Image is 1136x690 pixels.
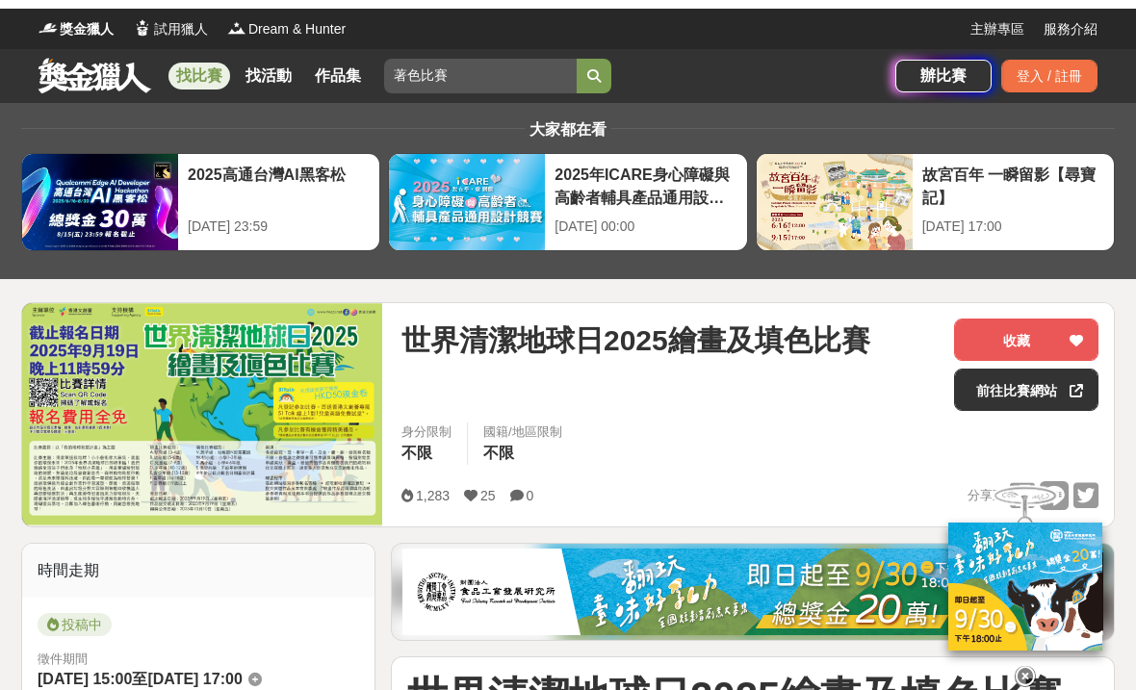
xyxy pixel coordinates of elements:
div: [DATE] 17:00 [922,208,1104,228]
div: 時間走期 [22,535,374,589]
span: [DATE] 17:00 [147,662,242,678]
a: 故宮百年 一瞬留影【尋寶記】[DATE] 17:00 [756,144,1115,243]
span: 大家都在看 [525,113,611,129]
a: 2025年ICARE身心障礙與高齡者輔具產品通用設計競賽[DATE] 00:00 [388,144,747,243]
input: 這樣Sale也可以： 安聯人壽創意銷售法募集 [384,50,577,85]
button: 收藏 [954,310,1098,352]
a: Logo試用獵人 [133,11,208,31]
div: 國籍/地區限制 [483,414,562,433]
a: 主辦專區 [970,11,1024,31]
a: Logo獎金獵人 [39,11,114,31]
div: [DATE] 00:00 [555,208,736,228]
a: 辦比賽 [895,51,992,84]
span: Dream & Hunter [248,11,346,31]
a: 前往比賽網站 [954,360,1098,402]
a: 作品集 [307,54,369,81]
a: 找活動 [238,54,299,81]
div: 登入 / 註冊 [1001,51,1097,84]
a: 服務介紹 [1044,11,1097,31]
a: LogoDream & Hunter [227,11,346,31]
span: 試用獵人 [154,11,208,31]
span: 不限 [483,436,514,452]
img: Logo [133,10,152,29]
img: Cover Image [22,294,382,517]
span: 獎金獵人 [60,11,114,31]
div: 身分限制 [401,414,452,433]
span: 1,283 [416,479,450,495]
a: 找比賽 [168,54,230,81]
span: 至 [132,662,147,678]
div: 故宮百年 一瞬留影【尋寶記】 [922,155,1104,198]
span: 0 [527,479,534,495]
div: [DATE] 23:59 [188,208,370,228]
span: 25 [480,479,496,495]
div: 2025高通台灣AI黑客松 [188,155,370,198]
span: 投稿中 [38,604,112,627]
a: 2025高通台灣AI黑客松[DATE] 23:59 [21,144,380,243]
div: 2025年ICARE身心障礙與高齡者輔具產品通用設計競賽 [555,155,736,198]
span: 徵件期間 [38,643,88,657]
img: Logo [39,10,58,29]
img: ff197300-f8ee-455f-a0ae-06a3645bc375.jpg [948,514,1102,642]
span: 世界清潔地球日2025繪畫及填色比賽 [401,310,870,353]
span: 不限 [401,436,432,452]
img: Logo [227,10,246,29]
span: [DATE] 15:00 [38,662,132,678]
img: b0ef2173-5a9d-47ad-b0e3-de335e335c0a.jpg [402,540,1103,626]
